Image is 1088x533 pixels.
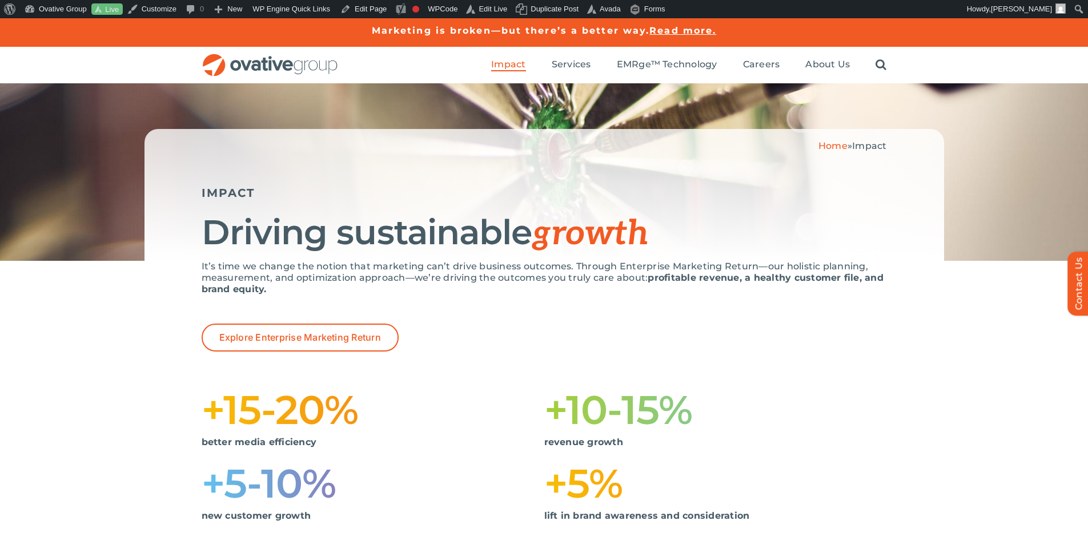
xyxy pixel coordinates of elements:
[202,437,317,447] strong: better media efficiency
[552,59,591,71] a: Services
[818,140,887,151] span: »
[372,25,650,36] a: Marketing is broken—but there’s a better way.
[91,3,123,15] a: Live
[202,465,544,502] h1: +5-10%
[202,510,311,521] strong: new customer growth
[532,213,648,255] span: growth
[876,59,886,71] a: Search
[743,59,780,71] a: Careers
[491,59,525,70] span: Impact
[805,59,850,70] span: About Us
[202,53,339,63] a: OG_Full_horizontal_RGB
[491,59,525,71] a: Impact
[552,59,591,70] span: Services
[852,140,886,151] span: Impact
[649,25,716,36] a: Read more.
[544,391,887,428] h1: +10-15%
[743,59,780,70] span: Careers
[617,59,717,70] span: EMRge™ Technology
[202,272,884,294] strong: profitable revenue, a healthy customer file, and brand equity.
[219,332,381,343] span: Explore Enterprise Marketing Return
[491,47,886,83] nav: Menu
[202,261,887,295] p: It’s time we change the notion that marketing can’t drive business outcomes. Through Enterprise M...
[544,465,887,502] h1: +5%
[202,214,887,252] h1: Driving sustainable
[805,59,850,71] a: About Us
[991,5,1052,13] span: [PERSON_NAME]
[818,140,848,151] a: Home
[544,510,750,521] strong: lift in brand awareness and consideration
[202,324,399,352] a: Explore Enterprise Marketing Return
[412,6,419,13] div: Focus keyphrase not set
[202,186,887,200] h5: IMPACT
[544,437,623,447] strong: revenue growth
[202,391,544,428] h1: +15-20%
[617,59,717,71] a: EMRge™ Technology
